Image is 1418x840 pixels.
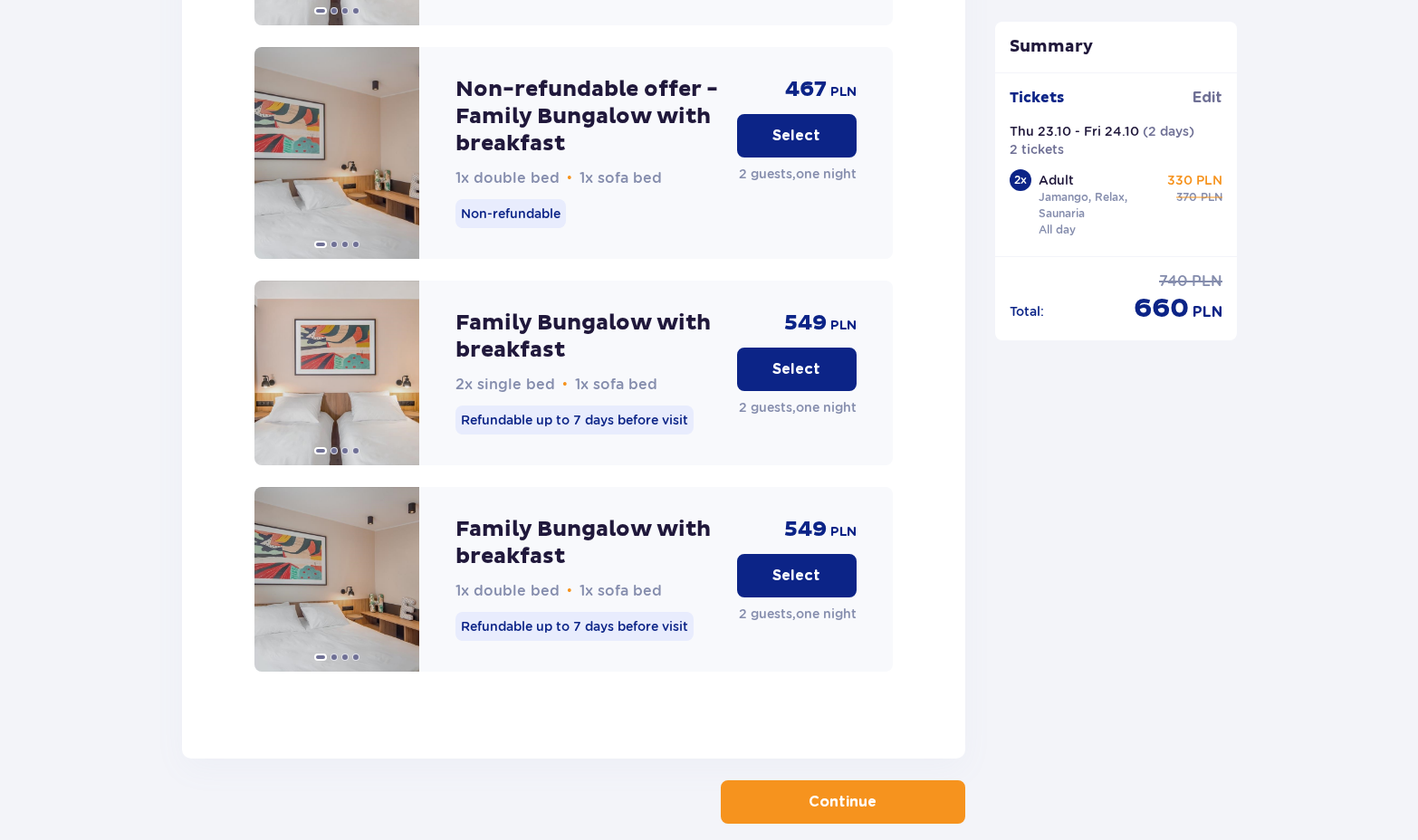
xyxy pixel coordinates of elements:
p: Jamango, Relax, Saunaria [1039,189,1164,222]
p: Summary [995,36,1238,58]
span: PLN [1193,302,1222,322]
p: Non-refundable offer - Family Bungalow with breakfast [455,76,723,157]
span: 1x sofa bed [575,376,657,393]
img: Family Bungalow with breakfast [254,487,419,672]
p: Family Bungalow with breakfast [455,516,723,570]
span: 467 [785,76,827,103]
button: Continue [721,780,965,824]
p: Tickets [1010,88,1064,108]
button: Select [737,554,857,597]
span: • [567,169,572,187]
span: • [562,376,568,394]
p: ( 2 days ) [1143,122,1194,140]
span: 1x sofa bed [580,582,662,599]
p: All day [1039,222,1076,238]
p: Refundable up to 7 days before visit [455,612,694,641]
span: 660 [1134,291,1189,326]
span: 2x single bed [455,376,555,393]
span: 549 [784,310,827,337]
span: 1x sofa bed [580,169,662,186]
span: 370 [1176,189,1197,205]
p: Select [772,566,820,586]
p: Refundable up to 7 days before visit [455,406,694,434]
img: Non-refundable offer - Family Bungalow with breakfast [254,47,419,259]
p: Family Bungalow with breakfast [455,310,723,364]
span: PLN [830,83,857,101]
p: Total : [1010,302,1044,320]
span: 740 [1159,272,1188,291]
p: Continue [809,792,877,812]
p: Thu 23.10 - Fri 24.10 [1010,122,1139,140]
span: PLN [1201,189,1222,205]
button: Select [737,114,857,157]
div: 2 x [1010,169,1031,191]
p: Non-refundable [455,199,566,228]
p: 2 tickets [1010,140,1064,158]
span: 1x double bed [455,169,560,186]
span: Edit [1193,88,1222,108]
span: PLN [830,523,857,541]
span: PLN [830,317,857,335]
span: 549 [784,516,827,543]
span: PLN [1192,272,1222,291]
p: Select [772,359,820,379]
img: Family Bungalow with breakfast [254,281,419,465]
p: Adult [1039,171,1074,189]
p: 2 guests , one night [739,165,857,183]
p: Select [772,126,820,146]
p: 330 PLN [1167,171,1222,189]
p: 2 guests , one night [739,398,857,416]
button: Select [737,348,857,391]
p: 2 guests , one night [739,605,857,623]
span: 1x double bed [455,582,560,599]
span: • [567,582,572,600]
